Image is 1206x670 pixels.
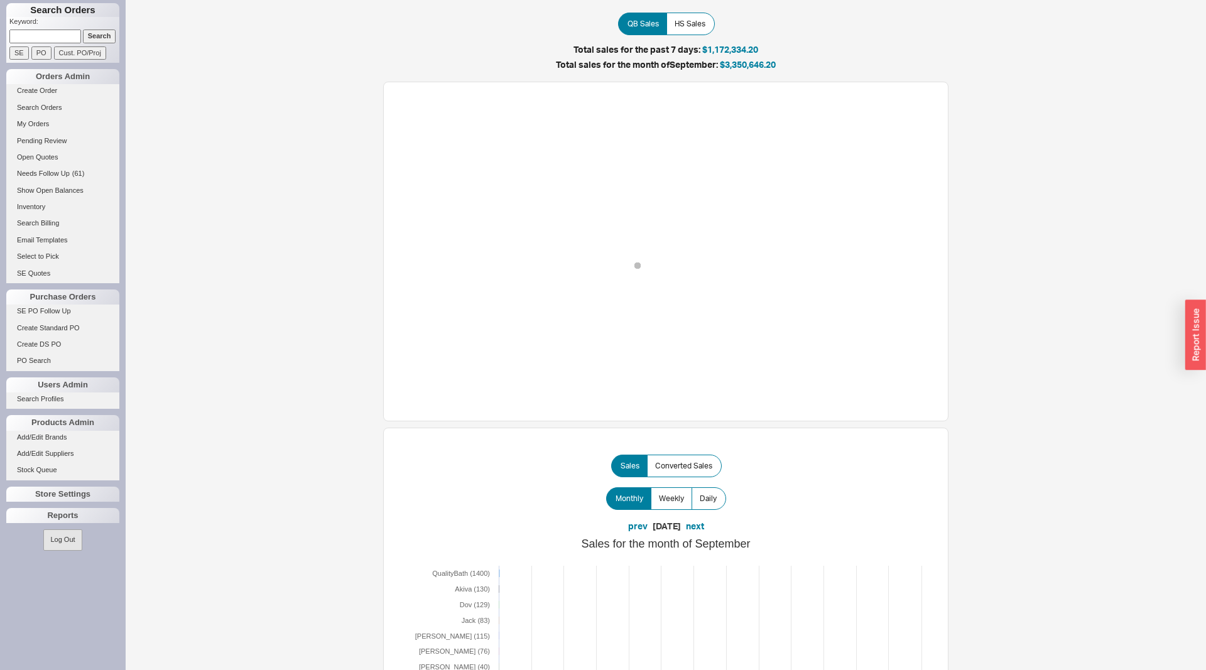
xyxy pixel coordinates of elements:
span: Converted Sales [655,461,712,471]
input: Search [83,30,116,43]
button: Log Out [43,529,82,550]
span: Pending Review [17,137,67,144]
div: Products Admin [6,415,119,430]
span: Monthly [616,494,643,504]
a: Search Profiles [6,392,119,406]
span: Sales [621,461,639,471]
a: Create Order [6,84,119,97]
span: Daily [700,494,717,504]
button: next [686,520,704,532]
span: ( 61 ) [72,170,85,177]
input: PO [31,46,52,60]
a: Needs Follow Up(61) [6,167,119,180]
a: Stock Queue [6,463,119,477]
h5: Total sales for the past 7 days: [270,45,1062,54]
tspan: [PERSON_NAME] (115) [415,632,490,640]
div: Purchase Orders [6,289,119,305]
a: Pending Review [6,134,119,148]
a: Search Billing [6,217,119,230]
div: Users Admin [6,377,119,392]
a: Add/Edit Suppliers [6,447,119,460]
a: Open Quotes [6,151,119,164]
a: Email Templates [6,234,119,247]
tspan: Sales for the month of September [581,538,750,550]
a: SE PO Follow Up [6,305,119,318]
div: Orders Admin [6,69,119,84]
span: $3,350,646.20 [720,59,776,70]
a: Create DS PO [6,338,119,351]
a: My Orders [6,117,119,131]
a: Show Open Balances [6,184,119,197]
span: HS Sales [675,19,705,29]
span: QB Sales [627,19,659,29]
div: Reports [6,508,119,523]
tspan: Jack (83) [462,617,490,624]
tspan: Akiva (130) [455,585,490,593]
a: Add/Edit Brands [6,431,119,444]
span: Needs Follow Up [17,170,70,177]
a: Search Orders [6,101,119,114]
a: Inventory [6,200,119,213]
input: SE [9,46,29,60]
button: prev [628,520,648,532]
a: Create Standard PO [6,321,119,335]
input: Cust. PO/Proj [54,46,106,60]
tspan: Dov (129) [460,601,490,608]
a: Select to Pick [6,250,119,263]
div: [DATE] [653,520,681,532]
tspan: [PERSON_NAME] (76) [419,647,490,655]
h5: Total sales for the month of September : [270,60,1062,69]
a: SE Quotes [6,267,119,280]
span: $1,172,334.20 [702,44,758,55]
p: Keyword: [9,17,119,30]
tspan: QualityBath (1400) [432,570,490,577]
a: PO Search [6,354,119,367]
h1: Search Orders [6,3,119,17]
span: Weekly [659,494,684,504]
div: Store Settings [6,487,119,502]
